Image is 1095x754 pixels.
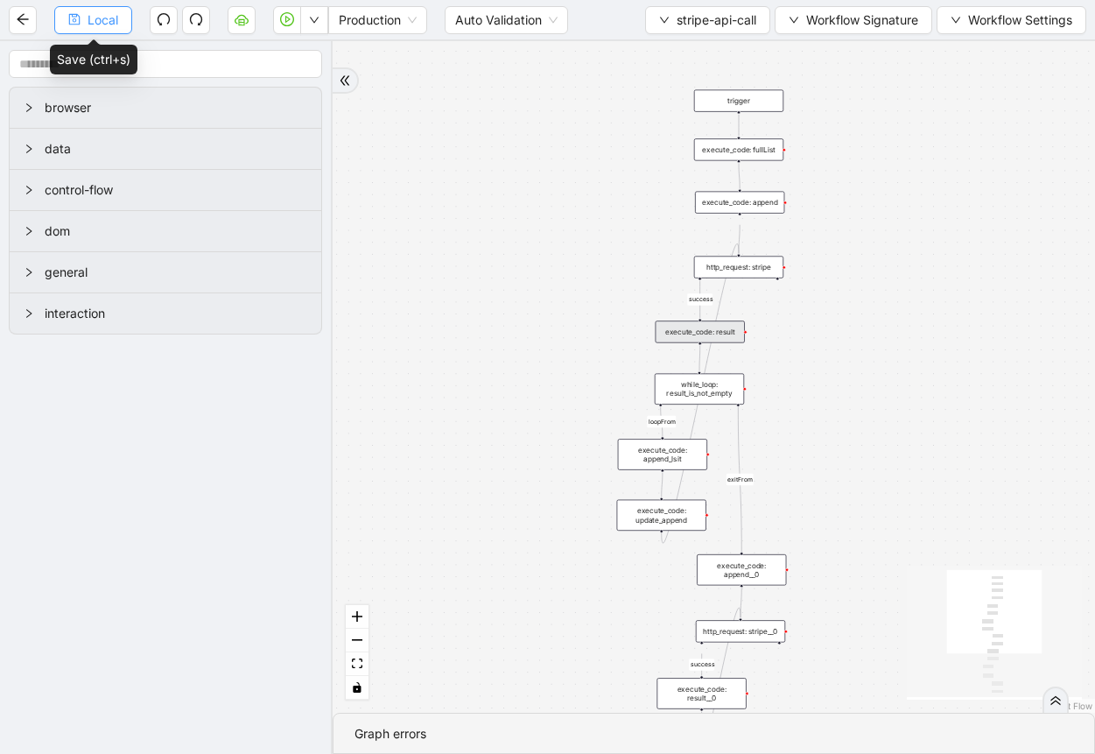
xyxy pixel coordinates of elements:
button: toggle interactivity [346,676,369,700]
span: browser [45,98,307,117]
span: interaction [45,304,307,323]
span: redo [189,12,203,26]
div: execute_code: append_lsit [618,439,707,469]
div: execute_code: result__0 [656,678,746,708]
div: execute_code: append [695,192,784,214]
div: http_request: stripeplus-circle [694,256,783,278]
div: execute_code: update_append [617,500,706,531]
g: Edge from while_loop: result_is_not_empty to execute_code: append__0 [726,407,754,553]
span: right [24,102,34,113]
div: while_loop: result_is_not_empty [655,374,744,405]
div: execute_code: append__0 [697,554,786,585]
div: data [10,129,321,169]
span: general [45,263,307,282]
span: Workflow Signature [806,11,918,30]
span: right [24,144,34,154]
div: control-flow [10,170,321,210]
span: undo [157,12,171,26]
span: Auto Validation [455,7,558,33]
span: Local [88,11,118,30]
span: play-circle [280,12,294,26]
g: Edge from while_loop: result_is_not_empty to execute_code: append_lsit [647,407,676,437]
span: right [24,226,34,236]
g: Edge from execute_code: append_lsit to execute_code: update_append [662,472,663,497]
g: Edge from execute_code: fullList to execute_code: append [739,163,740,189]
div: browser [10,88,321,128]
button: redo [182,6,210,34]
button: saveLocal [54,6,132,34]
span: right [24,308,34,319]
button: downstripe-api-call [645,6,770,34]
span: right [24,185,34,195]
button: downWorkflow Settings [937,6,1086,34]
div: http_request: stripe [694,256,783,278]
span: Workflow Settings [968,11,1072,30]
div: trigger [694,89,783,111]
div: Save (ctrl+s) [50,45,137,74]
span: plus-circle [772,652,787,666]
span: double-right [1049,694,1062,707]
span: control-flow [45,180,307,200]
span: plus-circle [770,287,785,302]
span: arrow-left [16,12,30,26]
span: down [951,15,961,25]
div: execute_code: result [656,321,745,342]
span: down [659,15,670,25]
g: Edge from execute_code: update_append to http_request: stripe [662,243,739,543]
span: down [789,15,799,25]
span: save [68,13,81,25]
button: down [300,6,328,34]
button: arrow-left [9,6,37,34]
div: execute_code: fullList [694,138,783,160]
div: Graph errors [354,724,1073,743]
div: http_request: stripe__0plus-circle [696,620,785,642]
span: Production [339,7,417,33]
span: cloud-server [235,12,249,26]
button: cloud-server [228,6,256,34]
div: dom [10,211,321,251]
div: http_request: stripe__0 [696,620,785,642]
span: dom [45,222,307,241]
button: undo [150,6,178,34]
button: zoom out [346,629,369,652]
span: right [24,267,34,278]
span: down [309,15,319,25]
a: React Flow attribution [1047,701,1092,711]
div: general [10,252,321,292]
g: Edge from http_request: stripe to execute_code: result [687,280,712,318]
button: play-circle [273,6,301,34]
span: data [45,139,307,159]
g: Edge from execute_code: append__0 to http_request: stripe__0 [741,588,741,617]
button: downWorkflow Signature [775,6,932,34]
div: interaction [10,293,321,334]
button: zoom in [346,605,369,629]
span: double-right [339,74,351,87]
button: fit view [346,652,369,676]
span: stripe-api-call [677,11,756,30]
g: Edge from execute_code: append to http_request: stripe [739,225,740,254]
g: Edge from http_request: stripe__0 to execute_code: result__0 [689,653,714,675]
